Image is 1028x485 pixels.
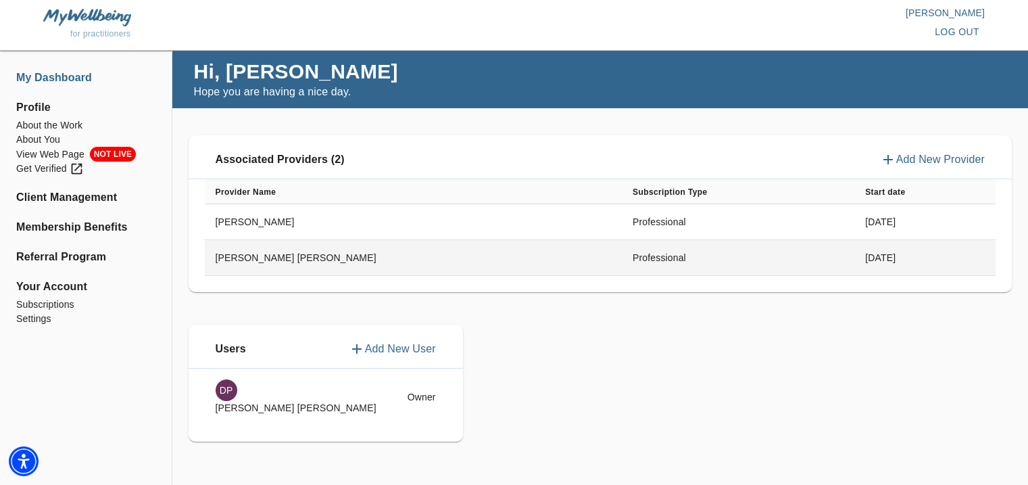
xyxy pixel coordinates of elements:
li: View Web Page [16,147,155,162]
a: Get Verified [16,162,155,176]
a: View Web PageNOT LIVE [16,147,155,162]
span: for practitioners [70,29,131,39]
p: Associated Providers (2) [216,152,345,168]
span: log out [935,24,979,41]
a: My Dashboard [16,70,155,86]
td: Professional [622,240,854,276]
b: Provider Name [216,187,276,197]
a: Membership Benefits [16,219,155,235]
div: [PERSON_NAME] [PERSON_NAME] [216,379,386,415]
td: [DATE] [854,240,996,276]
div: Accessibility Menu [9,446,39,476]
button: Add New User [349,341,436,357]
a: Referral Program [16,249,155,265]
td: [DATE] [854,204,996,240]
div: Get Verified [16,162,84,176]
b: Start date [865,187,905,197]
td: Owner [397,369,447,425]
td: [PERSON_NAME] [PERSON_NAME] [205,240,622,276]
span: NOT LIVE [90,147,136,162]
span: Your Account [16,279,155,295]
b: Subscription Type [633,187,708,197]
img: MyWellbeing [43,9,131,26]
button: log out [929,20,985,45]
p: Users [216,341,246,357]
h4: Hi, [PERSON_NAME] [194,59,398,84]
td: [PERSON_NAME] [205,204,622,240]
p: Hope you are having a nice day. [194,84,398,100]
span: Profile [16,99,155,116]
p: [PERSON_NAME] [514,6,985,20]
p: DP [220,384,233,397]
a: Settings [16,312,155,326]
a: Subscriptions [16,298,155,312]
a: Client Management [16,189,155,206]
a: About You [16,133,155,147]
p: Add New Provider [896,152,985,168]
a: About the Work [16,118,155,133]
td: Professional [622,204,854,240]
p: Add New User [365,341,436,357]
button: Add New Provider [880,152,985,168]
